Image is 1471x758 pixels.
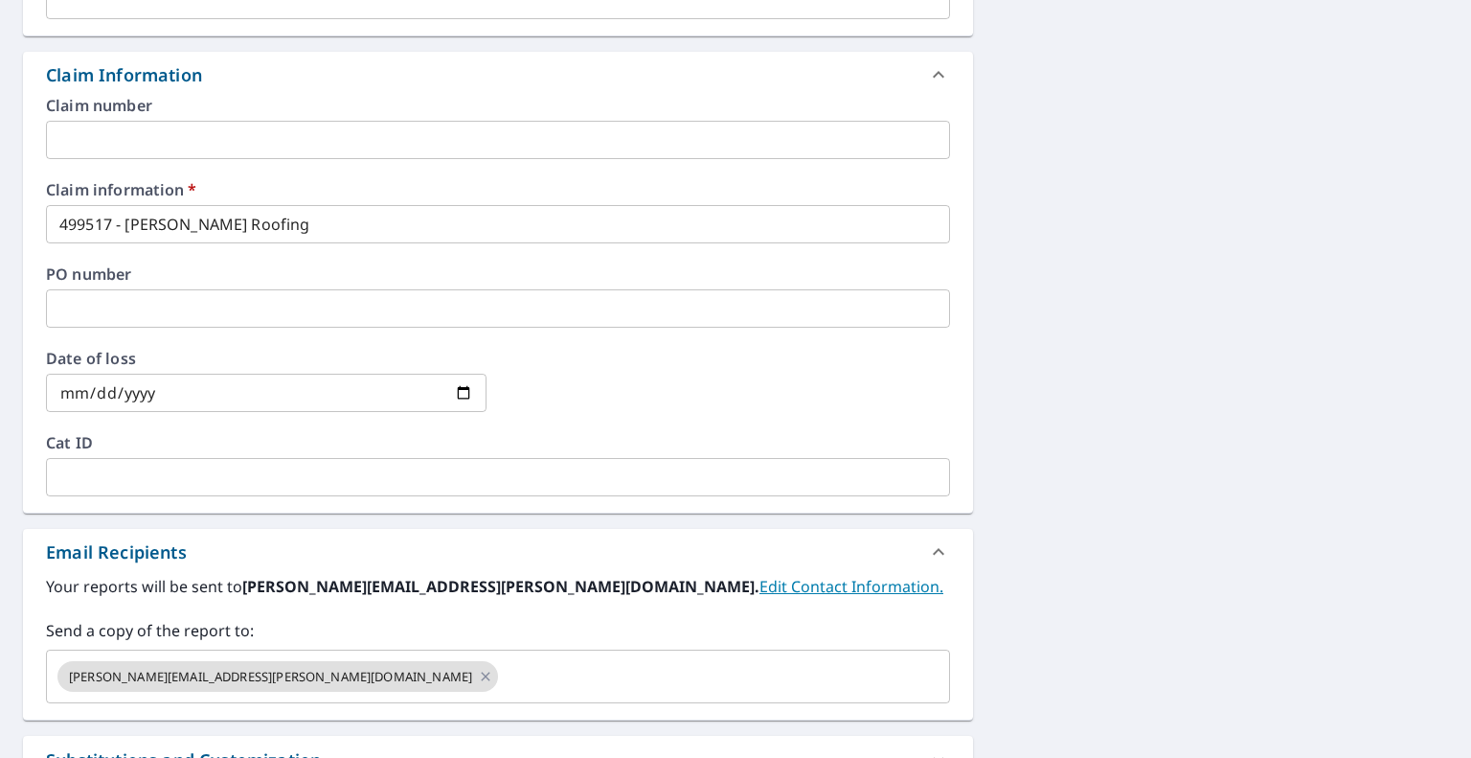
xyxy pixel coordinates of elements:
[46,62,202,88] div: Claim Information
[57,668,484,686] span: [PERSON_NAME][EMAIL_ADDRESS][PERSON_NAME][DOMAIN_NAME]
[46,540,187,565] div: Email Recipients
[242,576,759,597] b: [PERSON_NAME][EMAIL_ADDRESS][PERSON_NAME][DOMAIN_NAME].
[57,661,498,692] div: [PERSON_NAME][EMAIL_ADDRESS][PERSON_NAME][DOMAIN_NAME]
[46,98,950,113] label: Claim number
[759,576,943,597] a: EditContactInfo
[46,435,950,450] label: Cat ID
[23,529,973,575] div: Email Recipients
[46,619,950,642] label: Send a copy of the report to:
[46,182,950,197] label: Claim information
[46,351,487,366] label: Date of loss
[46,266,950,282] label: PO number
[23,52,973,98] div: Claim Information
[46,575,950,598] label: Your reports will be sent to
